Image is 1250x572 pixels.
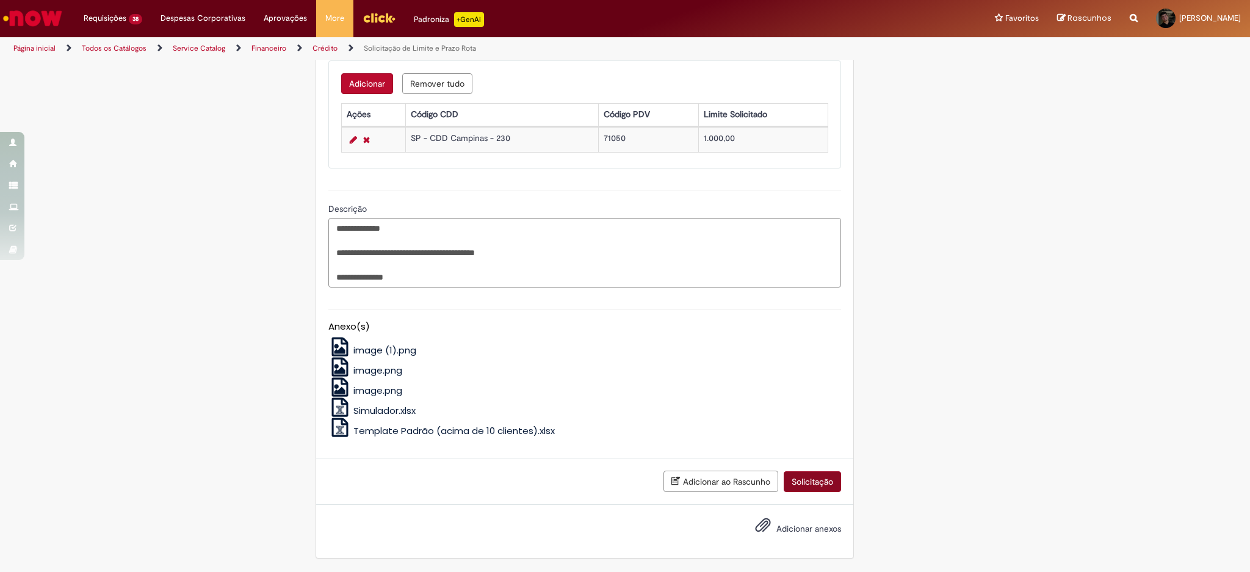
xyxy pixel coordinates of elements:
span: image (1).png [353,344,416,357]
th: Código CDD [406,103,599,126]
button: Adicionar ao Rascunho [663,471,778,492]
span: Favoritos [1005,12,1039,24]
td: 71050 [599,127,698,152]
ul: Trilhas de página [9,37,824,60]
span: More [325,12,344,24]
a: image (1).png [328,344,417,357]
span: Simulador.xlsx [353,404,416,417]
th: Limite Solicitado [698,103,828,126]
th: Código PDV [599,103,698,126]
a: Todos os Catálogos [82,43,146,53]
a: Simulador.xlsx [328,404,416,417]
td: SP - CDD Campinas - 230 [406,127,599,152]
textarea: Descrição [328,218,841,288]
a: Crédito [312,43,338,53]
span: Template Padrão (acima de 10 clientes).xlsx [353,424,555,437]
button: Add a row for Crédito [341,73,393,94]
a: Template Padrão (acima de 10 clientes).xlsx [328,424,555,437]
button: Remove all rows for Crédito [402,73,472,94]
span: image.png [353,364,402,377]
a: Rascunhos [1057,13,1111,24]
a: Editar Linha 1 [347,132,360,147]
img: click_logo_yellow_360x200.png [363,9,396,27]
a: Solicitação de Limite e Prazo Rota [364,43,476,53]
button: Solicitação [784,471,841,492]
span: Rascunhos [1068,12,1111,24]
span: image.png [353,384,402,397]
a: Service Catalog [173,43,225,53]
a: Remover linha 1 [360,132,373,147]
a: image.png [328,364,403,377]
a: image.png [328,384,403,397]
a: Financeiro [251,43,286,53]
span: Despesas Corporativas [161,12,245,24]
a: Página inicial [13,43,56,53]
img: ServiceNow [1,6,64,31]
span: 38 [129,14,142,24]
th: Ações [341,103,405,126]
span: Adicionar anexos [776,524,841,535]
div: Padroniza [414,12,484,27]
span: Descrição [328,203,369,214]
td: 1.000,00 [698,127,828,152]
span: Aprovações [264,12,307,24]
p: +GenAi [454,12,484,27]
span: Requisições [84,12,126,24]
h5: Anexo(s) [328,322,841,332]
button: Adicionar anexos [752,514,774,542]
span: [PERSON_NAME] [1179,13,1241,23]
